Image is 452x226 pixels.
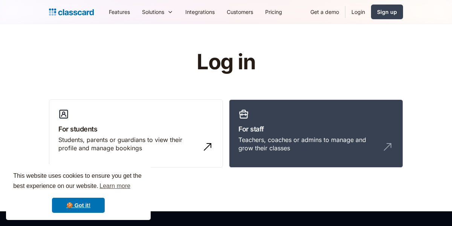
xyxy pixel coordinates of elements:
a: Features [103,3,136,20]
div: Students, parents or guardians to view their profile and manage bookings [58,136,199,153]
a: dismiss cookie message [52,198,105,213]
a: For studentsStudents, parents or guardians to view their profile and manage bookings [49,99,223,168]
a: Login [345,3,371,20]
a: Integrations [179,3,221,20]
h3: For staff [238,124,394,134]
a: For staffTeachers, coaches or admins to manage and grow their classes [229,99,403,168]
a: Pricing [259,3,288,20]
div: cookieconsent [6,164,151,220]
a: Customers [221,3,259,20]
div: Solutions [136,3,179,20]
div: Sign up [377,8,397,16]
div: Teachers, coaches or admins to manage and grow their classes [238,136,379,153]
a: Get a demo [304,3,345,20]
span: This website uses cookies to ensure you get the best experience on our website. [13,171,144,192]
a: learn more about cookies [98,180,131,192]
h3: For students [58,124,214,134]
a: Sign up [371,5,403,19]
h1: Log in [107,50,346,74]
a: Logo [49,7,94,17]
div: Solutions [142,8,164,16]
